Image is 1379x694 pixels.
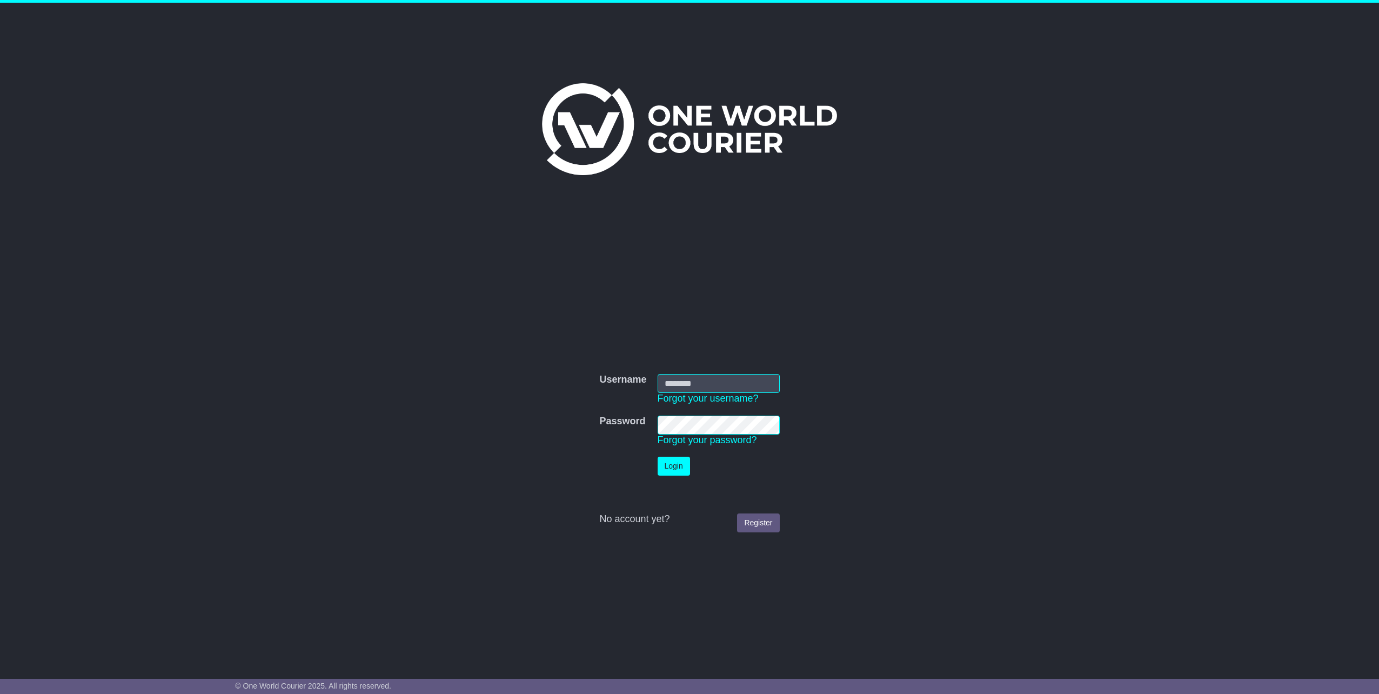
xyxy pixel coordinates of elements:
[658,393,759,404] a: Forgot your username?
[658,435,757,445] a: Forgot your password?
[658,457,690,476] button: Login
[235,682,391,690] span: © One World Courier 2025. All rights reserved.
[542,83,837,175] img: One World
[599,374,646,386] label: Username
[599,416,645,428] label: Password
[599,513,779,525] div: No account yet?
[737,513,779,532] a: Register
